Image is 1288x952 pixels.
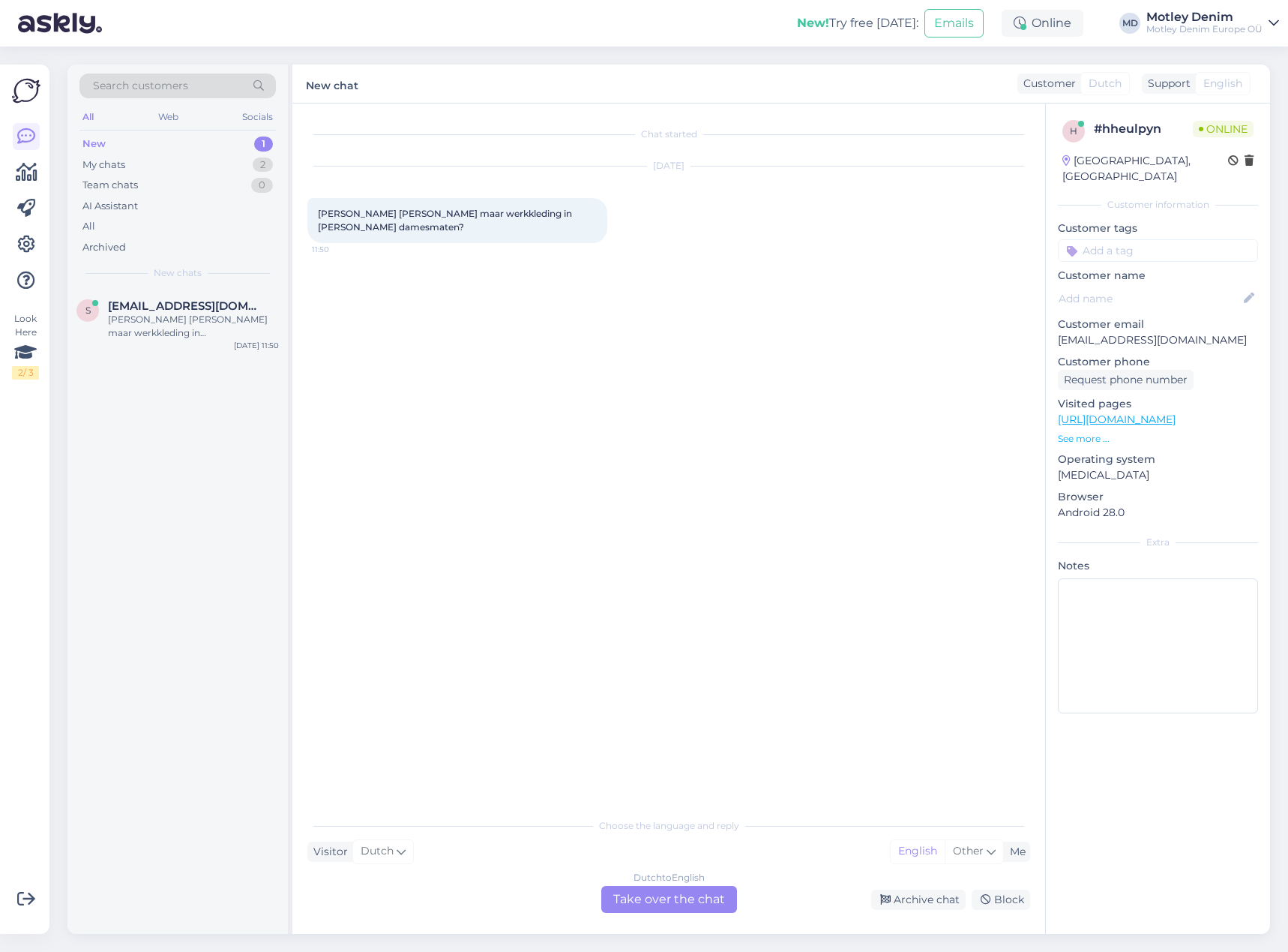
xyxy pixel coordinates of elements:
div: Choose the language and reply [307,819,1030,833]
label: New chat [306,74,358,94]
div: # hheulpyn [1094,120,1193,138]
button: Emails [924,9,984,38]
div: Online [1002,10,1083,37]
div: Visitor [307,844,348,860]
div: English [891,840,945,863]
span: Search customers [93,78,188,94]
div: Customer information [1058,198,1258,212]
div: Take over the chat [601,886,737,913]
p: Customer phone [1058,354,1258,370]
div: Archived [82,240,126,255]
div: AI Assistant [82,199,138,214]
div: [DATE] 11:50 [234,340,279,351]
div: [DATE] [307,159,1030,173]
div: 2 [253,158,273,173]
div: All [79,107,97,127]
span: 11:50 [312,244,368,255]
div: Me [1004,844,1026,860]
p: Customer email [1058,317,1258,332]
a: [URL][DOMAIN_NAME] [1058,413,1176,426]
span: New chats [154,266,202,280]
span: [PERSON_NAME] [PERSON_NAME] maar werkkleding in [PERSON_NAME] damesmaten? [318,208,574,233]
p: [EMAIL_ADDRESS][DOMAIN_NAME] [1058,332,1258,348]
span: s [85,305,91,316]
div: Customer [1017,76,1076,92]
div: [PERSON_NAME] [PERSON_NAME] maar werkkleding in [PERSON_NAME] damesmaten? [108,313,279,340]
span: Online [1193,121,1254,137]
div: Block [972,890,1030,910]
b: New! [797,16,829,30]
p: Android 28.0 [1058,505,1258,521]
div: New [82,137,106,152]
p: Notes [1058,558,1258,574]
img: Askly Logo [12,77,40,105]
div: [GEOGRAPHIC_DATA], [GEOGRAPHIC_DATA] [1062,153,1228,185]
span: sijgje1964@gmail.com [108,299,264,313]
div: All [82,219,95,234]
span: h [1070,125,1077,137]
span: Dutch [361,843,394,860]
p: Customer tags [1058,221,1258,236]
div: Motley Denim Europe OÜ [1146,23,1263,35]
div: 2 / 3 [12,366,39,380]
input: Add a tag [1058,239,1258,262]
p: Visited pages [1058,396,1258,412]
input: Add name [1059,290,1241,307]
div: Try free [DATE]: [797,14,918,32]
a: Motley DenimMotley Denim Europe OÜ [1146,11,1279,35]
div: Extra [1058,536,1258,549]
div: Team chats [82,178,138,193]
p: [MEDICAL_DATA] [1058,467,1258,483]
div: 0 [251,178,273,193]
div: Archive chat [871,890,966,910]
div: Request phone number [1058,370,1194,390]
p: Customer name [1058,268,1258,284]
p: Browser [1058,489,1258,505]
p: Operating system [1058,452,1258,467]
div: 1 [254,137,273,152]
div: Support [1142,76,1191,92]
span: English [1203,76,1242,92]
p: See more ... [1058,432,1258,446]
span: Dutch [1089,76,1122,92]
div: Socials [239,107,276,127]
div: Chat started [307,128,1030,141]
span: Other [953,844,984,857]
div: My chats [82,158,125,173]
div: Look Here [12,312,39,380]
div: Motley Denim [1146,11,1263,23]
div: MD [1119,13,1140,34]
div: Dutch to English [634,871,705,884]
div: Web [155,107,181,127]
